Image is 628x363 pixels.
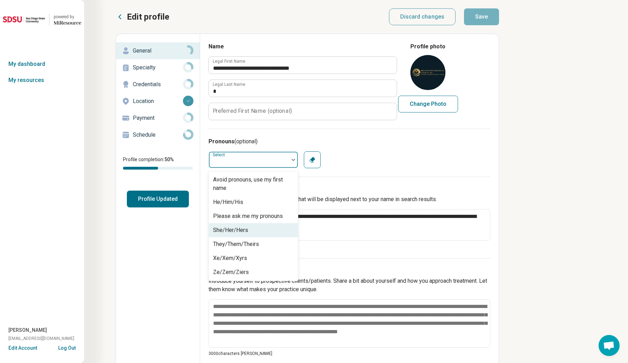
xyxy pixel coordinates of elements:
a: San Diego State Universitypowered by [3,11,81,28]
p: Credentials [133,80,183,89]
span: (optional) [234,138,258,145]
p: Schedule [133,131,183,139]
div: Please ask me my pronouns [213,212,283,220]
button: Save [464,8,499,25]
span: [PERSON_NAME] [8,327,47,334]
legend: Profile photo [410,42,445,51]
div: Avoid pronouns, use my first name [213,176,294,192]
div: powered by [54,14,81,20]
button: Edit Account [8,344,37,352]
button: Discard changes [389,8,456,25]
div: They/Them/Theirs [213,240,259,248]
span: [EMAIL_ADDRESS][DOMAIN_NAME] [8,335,74,342]
p: Edit profile [127,11,169,22]
p: 3000 characters [PERSON_NAME] [209,350,490,357]
label: Legal First Name [213,59,245,63]
a: Specialty [116,59,200,76]
div: Xe/Xem/Xyrs [213,254,247,262]
div: He/Him/His [213,198,243,206]
p: Introduce yourself to prospective clients/patients. Share a bit about yourself and how you approa... [209,277,490,294]
h3: Description [209,267,490,275]
button: Log Out [58,344,76,350]
a: Schedule [116,126,200,143]
label: Select [213,152,226,157]
p: Location [133,97,183,105]
button: Change Photo [398,96,458,112]
button: Profile Updated [127,191,189,207]
p: 130/ 154 characters [PERSON_NAME] [209,244,490,250]
p: Specialty [133,63,183,72]
p: Payment [133,114,183,122]
label: Preferred First Name (optional) [213,108,292,114]
p: A short introduction to your practice that will be displayed next to your name in search results. [209,195,490,204]
div: Open chat [599,335,620,356]
a: Location [116,93,200,110]
button: Edit profile [116,11,169,22]
div: Ze/Zem/Ziers [213,268,249,276]
div: She/Her/Hers [213,226,248,234]
img: avatar image [410,55,445,90]
div: Profile completion: [116,152,200,174]
p: General [133,47,183,55]
a: Payment [116,110,200,126]
label: Legal Last Name [213,82,245,87]
span: 50 % [164,157,174,162]
h3: Tagline [209,185,490,194]
img: San Diego State University [3,11,45,28]
div: Profile completion [123,167,193,170]
a: General [116,42,200,59]
h3: Pronouns [209,137,490,146]
a: Credentials [116,76,200,93]
h3: Name [209,42,396,51]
